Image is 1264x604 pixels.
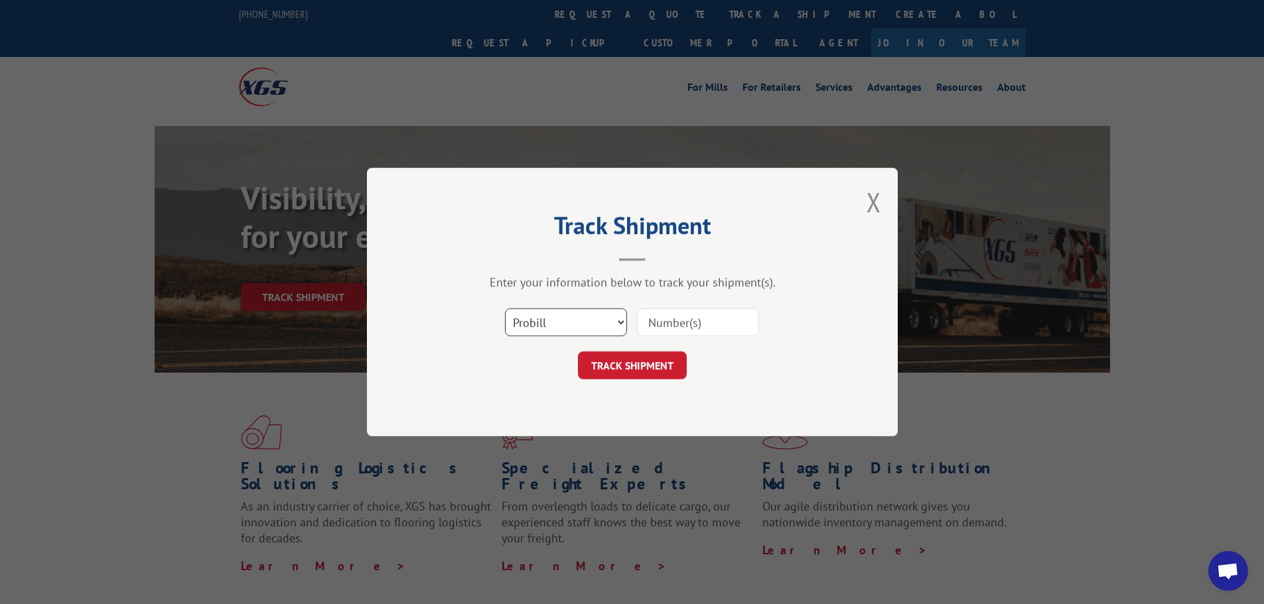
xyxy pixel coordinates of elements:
div: Enter your information below to track your shipment(s). [433,274,831,290]
h2: Track Shipment [433,216,831,241]
div: Open chat [1208,551,1248,591]
button: TRACK SHIPMENT [578,351,687,379]
input: Number(s) [637,308,759,336]
button: Close modal [867,184,881,219]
